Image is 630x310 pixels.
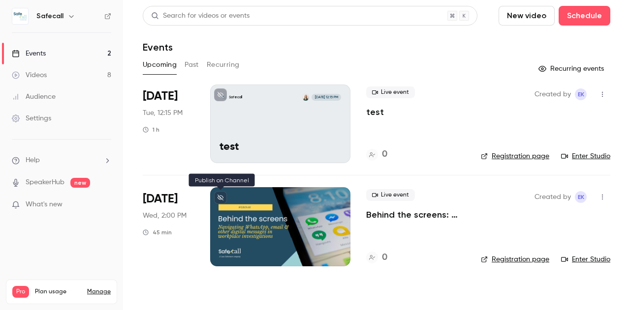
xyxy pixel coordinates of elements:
[87,288,111,296] a: Manage
[143,85,194,163] div: Sep 30 Tue, 12:15 PM (Europe/London)
[210,85,350,163] a: testSafecallJoanna Lewis[DATE] 12:15 PMtest
[99,200,111,209] iframe: Noticeable Trigger
[12,92,56,102] div: Audience
[12,70,47,80] div: Videos
[143,228,172,236] div: 45 min
[561,254,610,264] a: Enter Studio
[12,8,28,24] img: Safecall
[12,286,29,298] span: Pro
[561,151,610,161] a: Enter Studio
[143,88,178,104] span: [DATE]
[26,177,64,188] a: SpeakerHub
[366,148,387,161] a: 0
[143,191,178,207] span: [DATE]
[366,209,465,221] a: Behind the screens: navigating WhatsApp, email & other digital messages in workplace investigations
[578,191,584,203] span: EK
[151,11,250,21] div: Search for videos or events
[559,6,610,26] button: Schedule
[143,126,159,134] div: 1 h
[12,49,46,58] div: Events
[481,151,549,161] a: Registration page
[229,95,242,100] p: Safecall
[185,57,199,73] button: Past
[366,251,387,264] a: 0
[382,148,387,161] h4: 0
[35,288,81,296] span: Plan usage
[207,57,240,73] button: Recurring
[312,94,341,101] span: [DATE] 12:15 PM
[12,155,111,166] li: help-dropdown-opener
[143,187,194,266] div: Oct 8 Wed, 2:00 PM (Europe/London)
[366,86,415,98] span: Live event
[535,88,571,100] span: Created by
[143,57,177,73] button: Upcoming
[578,88,584,100] span: EK
[535,191,571,203] span: Created by
[70,178,90,188] span: new
[366,189,415,201] span: Live event
[220,141,341,154] p: test
[36,11,63,21] h6: Safecall
[143,211,187,221] span: Wed, 2:00 PM
[302,94,309,101] img: Joanna Lewis
[143,41,173,53] h1: Events
[382,251,387,264] h4: 0
[143,108,183,118] span: Tue, 12:15 PM
[12,113,51,123] div: Settings
[499,6,555,26] button: New video
[366,106,384,118] a: test
[575,191,587,203] span: Emma` Koster
[26,155,40,166] span: Help
[575,88,587,100] span: Emma` Koster
[534,61,610,77] button: Recurring events
[26,199,63,210] span: What's new
[481,254,549,264] a: Registration page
